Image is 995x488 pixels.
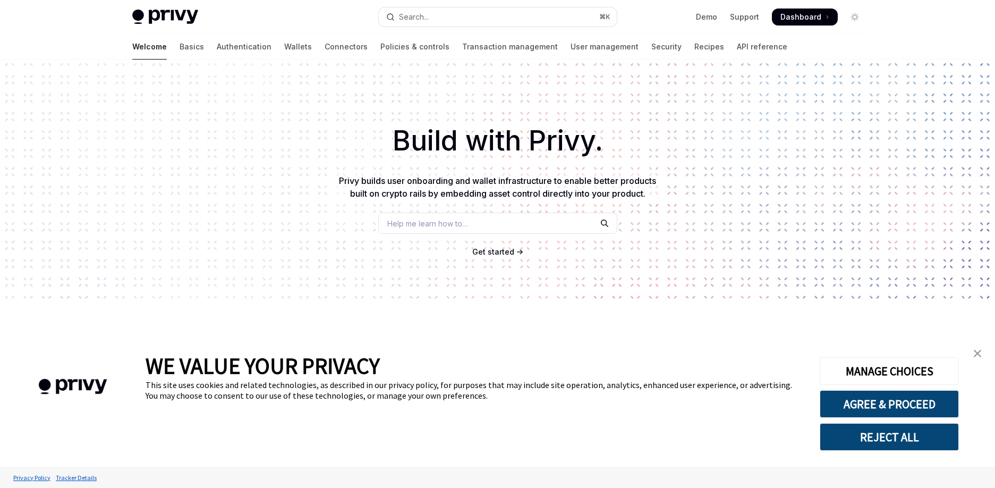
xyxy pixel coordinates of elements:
[462,34,558,60] a: Transaction management
[325,34,368,60] a: Connectors
[694,34,724,60] a: Recipes
[737,34,787,60] a: API reference
[284,34,312,60] a: Wallets
[651,34,682,60] a: Security
[696,12,717,22] a: Demo
[379,7,617,27] button: Open search
[399,11,429,23] div: Search...
[820,423,959,451] button: REJECT ALL
[339,175,656,199] span: Privy builds user onboarding and wallet infrastructure to enable better products built on crypto ...
[311,335,685,346] h2: Quickstarts & recipes
[571,34,639,60] a: User management
[780,12,821,22] span: Dashboard
[53,468,99,487] a: Tracker Details
[146,380,804,401] div: This site uses cookies and related technologies, as described in our privacy policy, for purposes...
[17,120,978,162] h1: Build with Privy.
[820,357,959,385] button: MANAGE CHOICES
[599,13,610,21] span: ⌘ K
[180,34,204,60] a: Basics
[16,364,130,410] img: company logo
[472,247,514,256] span: Get started
[974,350,981,357] img: close banner
[380,34,449,60] a: Policies & controls
[967,343,988,364] a: close banner
[146,352,380,380] span: WE VALUE YOUR PRIVACY
[472,247,514,257] a: Get started
[846,9,863,26] button: Toggle dark mode
[11,468,53,487] a: Privacy Policy
[132,10,198,24] img: light logo
[217,34,271,60] a: Authentication
[820,390,959,418] button: AGREE & PROCEED
[132,34,167,60] a: Welcome
[772,9,838,26] a: Dashboard
[730,12,759,22] a: Support
[387,218,468,229] span: Help me learn how to…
